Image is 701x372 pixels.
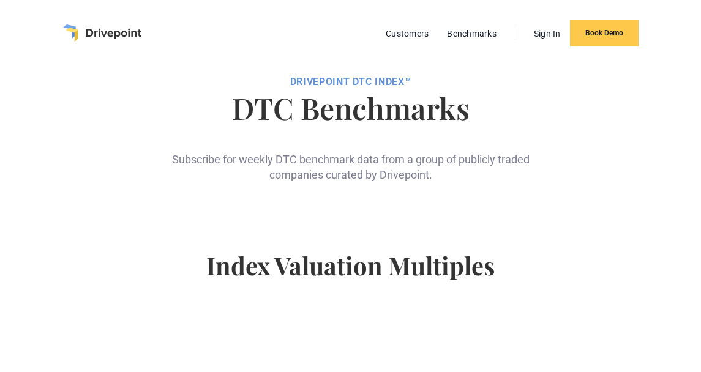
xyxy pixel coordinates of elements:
[24,76,677,88] div: DRIVEPOiNT DTC Index™
[570,20,639,46] a: Book Demo
[63,24,141,42] a: home
[24,93,677,122] h1: DTC Benchmarks
[380,26,435,42] a: Customers
[167,132,534,182] div: Subscribe for weekly DTC benchmark data from a group of publicly traded companies curated by Driv...
[441,26,503,42] a: Benchmarks
[24,251,677,300] h4: Index Valuation Multiples
[528,26,567,42] a: Sign In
